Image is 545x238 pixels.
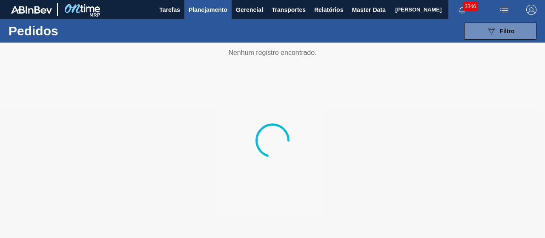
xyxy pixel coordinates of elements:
span: Master Data [352,5,385,15]
h1: Pedidos [9,26,126,36]
button: Notificações [448,4,476,16]
span: Planejamento [189,5,227,15]
span: Tarefas [159,5,180,15]
span: 3346 [463,2,478,11]
span: Gerencial [236,5,263,15]
span: Filtro [500,28,515,34]
span: Transportes [272,5,306,15]
img: Logout [526,5,536,15]
img: userActions [499,5,509,15]
span: Relatórios [314,5,343,15]
img: TNhmsLtSVTkK8tSr43FrP2fwEKptu5GPRR3wAAAABJRU5ErkJggg== [11,6,52,14]
button: Filtro [464,23,536,40]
